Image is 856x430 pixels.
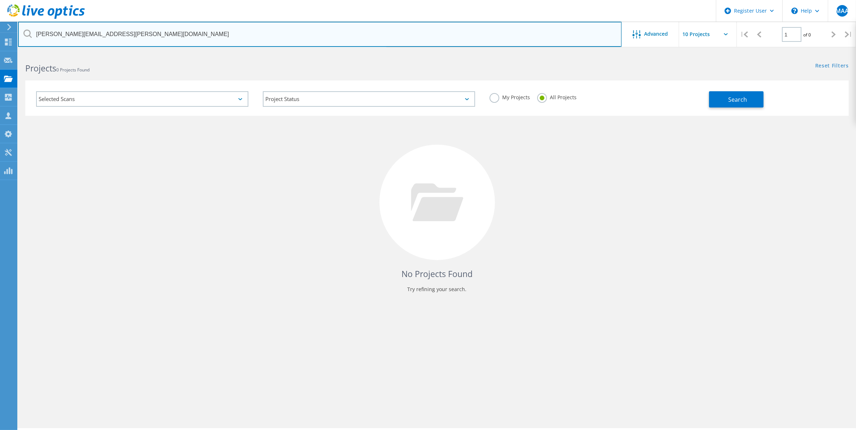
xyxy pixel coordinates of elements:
span: Advanced [644,31,668,36]
span: Search [729,96,747,104]
span: of 0 [803,32,811,38]
span: 0 Projects Found [56,67,90,73]
button: Search [709,91,764,107]
a: Live Optics Dashboard [7,15,85,20]
svg: \n [791,8,798,14]
div: | [737,22,752,47]
h4: No Projects Found [32,268,842,280]
label: All Projects [537,93,577,100]
input: Search projects by name, owner, ID, company, etc [18,22,622,47]
a: Reset Filters [815,63,849,69]
div: Selected Scans [36,91,248,107]
div: | [841,22,856,47]
label: My Projects [490,93,530,100]
p: Try refining your search. [32,284,842,295]
b: Projects [25,62,56,74]
div: Project Status [263,91,475,107]
span: MAA [835,8,849,14]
